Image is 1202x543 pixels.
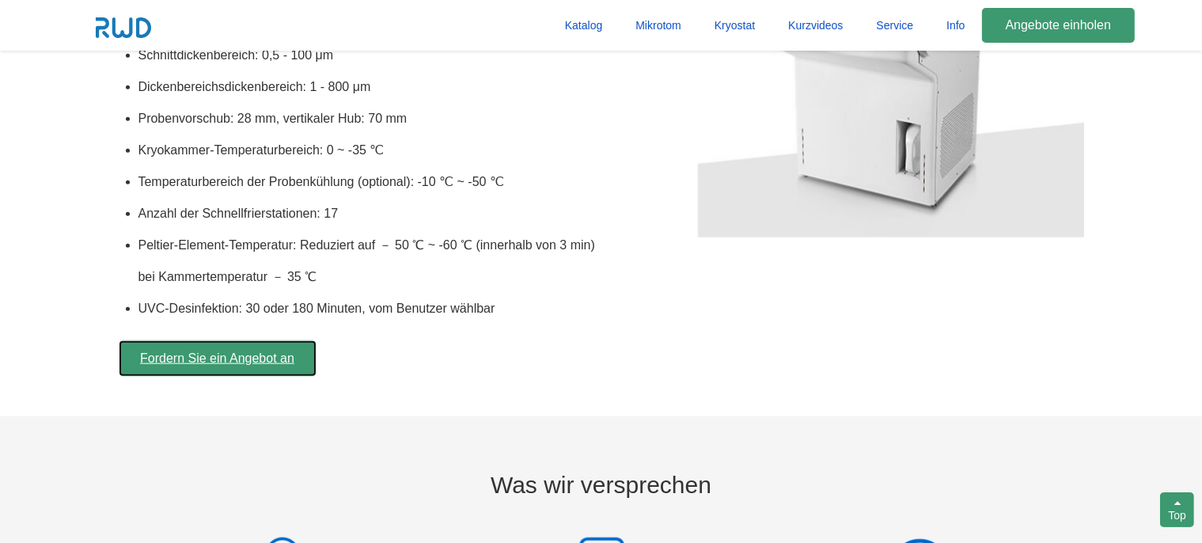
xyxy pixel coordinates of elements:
li: Probenvorschub: 28 mm, vertikaler Hub: 70 mm [138,103,601,135]
li: Anzahl der Schnellfrierstationen: 17 [138,198,601,230]
a: Fordern Sie ein Angebot an [119,340,317,378]
li: Schnittdickenbereich: 0,5 - 100 μm [138,40,601,71]
li: Peltier-Element-Temperatur: Reduziert auf － 50 ℃ ~ -60 ℃ (innerhalb von 3 min) bei Kammertemperat... [138,230,601,293]
li: UVC-Desinfektion: 30 oder 180 Minuten, vom Benutzer wählbar [138,293,601,325]
li: Temperaturbereich der Probenkühlung (optional): -10 ℃ ~ -50 ℃ [138,166,601,198]
div: Top [1160,492,1194,527]
a: Angebote einholen [982,8,1135,43]
li: Dickenbereichsdickenbereich: 1 - 800 μm [138,71,601,103]
h2: Was wir versprechen [119,472,1084,498]
li: Kryokammer-Temperaturbereich: 0 ~ -35 ℃ [138,135,601,166]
